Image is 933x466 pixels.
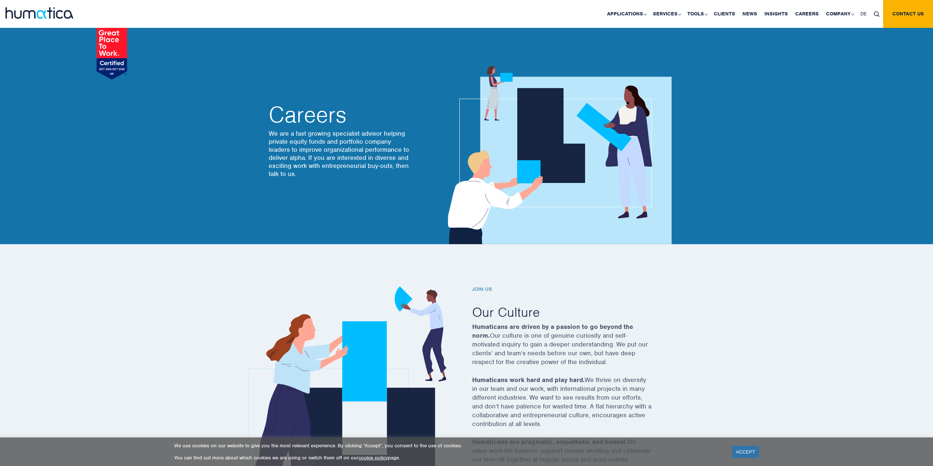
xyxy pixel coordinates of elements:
[174,443,723,449] p: We use cookies on our website to give you the most relevant experience. By clicking “Accept”, you...
[860,11,867,17] span: DE
[359,455,388,461] a: cookie policy
[472,375,670,437] p: We thrive on diversity in our team and our work, with international projects in many different in...
[441,66,672,244] img: about_banner1
[472,376,585,384] strong: Humaticans work hard and play hard.
[174,455,723,461] p: You can find out more about which cookies we are using or switch them off on our page.
[472,323,633,340] strong: Humaticans are driven by a passion to go beyond the norm.
[269,129,412,178] p: We are a fast growing specialist advisor helping private equity funds and portfolio company leade...
[5,7,73,19] img: logo
[472,304,670,320] h2: Our Culture
[874,11,879,17] img: search_icon
[472,286,670,293] h6: Join us
[269,104,412,126] h2: Careers
[732,446,759,458] a: ACCEPT
[472,322,670,375] p: Our culture is one of genuine curiosity and self-motivated inquiry to gain a deeper understanding...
